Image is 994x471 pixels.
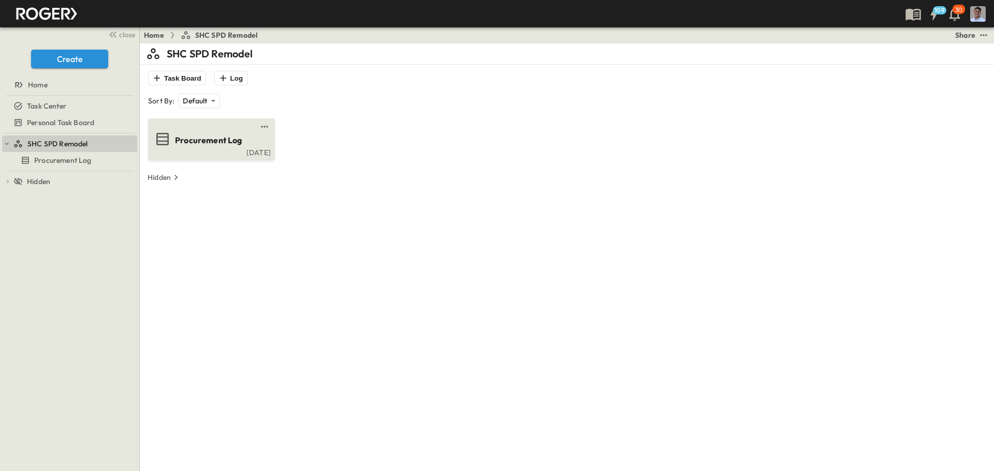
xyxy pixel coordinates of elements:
button: 109 [924,5,944,23]
a: Task Center [2,99,135,113]
nav: breadcrumbs [144,30,264,40]
span: Task Center [27,101,66,111]
div: Default [179,94,220,108]
span: Procurement Log [34,155,92,165]
a: Procurement Log [150,131,271,147]
button: test [258,120,271,133]
span: Procurement Log [175,134,242,146]
a: [DATE] [150,147,271,156]
span: Home [28,80,48,90]
p: SHC SPD Remodel [167,47,253,61]
span: SHC SPD Remodel [27,139,88,149]
button: Task Board [148,71,206,85]
button: test [977,29,990,41]
p: Sort By: [148,96,174,106]
a: Procurement Log [2,153,135,168]
a: SHC SPD Remodel [13,136,135,151]
h6: 109 [934,6,945,14]
button: close [104,27,137,41]
button: Create [31,50,108,68]
p: 30 [955,6,962,14]
span: Personal Task Board [27,117,94,128]
span: close [119,29,135,40]
a: Home [2,78,135,92]
div: SHC SPD Remodeltest [2,135,137,152]
p: Default [183,96,207,106]
span: Hidden [27,176,50,187]
div: Share [955,30,975,40]
a: Home [144,30,164,40]
div: Procurement Logtest [2,152,137,169]
button: Hidden [143,170,185,185]
a: Personal Task Board [2,115,135,130]
span: SHC SPD Remodel [195,30,258,40]
button: Log [214,71,247,85]
div: Personal Task Boardtest [2,114,137,131]
img: Profile Picture [970,6,986,22]
a: SHC SPD Remodel [181,30,258,40]
p: Hidden [148,172,171,183]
